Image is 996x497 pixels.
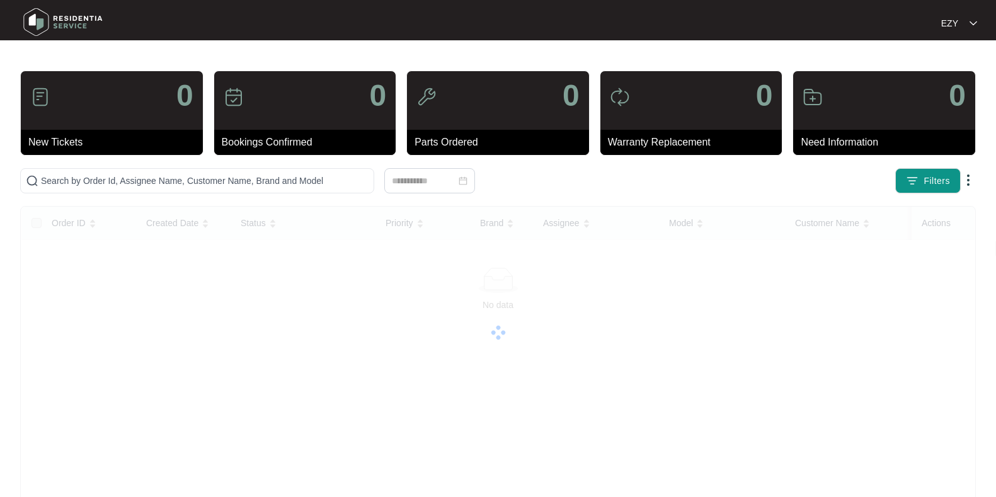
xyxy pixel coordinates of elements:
p: Bookings Confirmed [222,135,396,150]
img: icon [224,87,244,107]
img: residentia service logo [19,3,107,41]
img: icon [610,87,630,107]
img: search-icon [26,174,38,187]
p: 0 [756,81,773,111]
img: filter icon [906,174,919,187]
p: 0 [563,81,580,111]
p: Parts Ordered [415,135,589,150]
button: filter iconFilters [895,168,961,193]
p: 0 [176,81,193,111]
img: icon [803,87,823,107]
span: Filters [924,174,950,188]
img: dropdown arrow [970,20,977,26]
p: 0 [369,81,386,111]
p: 0 [949,81,966,111]
p: Warranty Replacement [608,135,782,150]
img: icon [416,87,437,107]
p: New Tickets [28,135,203,150]
img: dropdown arrow [961,173,976,188]
p: EZY [941,17,958,30]
input: Search by Order Id, Assignee Name, Customer Name, Brand and Model [41,174,369,188]
p: Need Information [801,135,975,150]
img: icon [30,87,50,107]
